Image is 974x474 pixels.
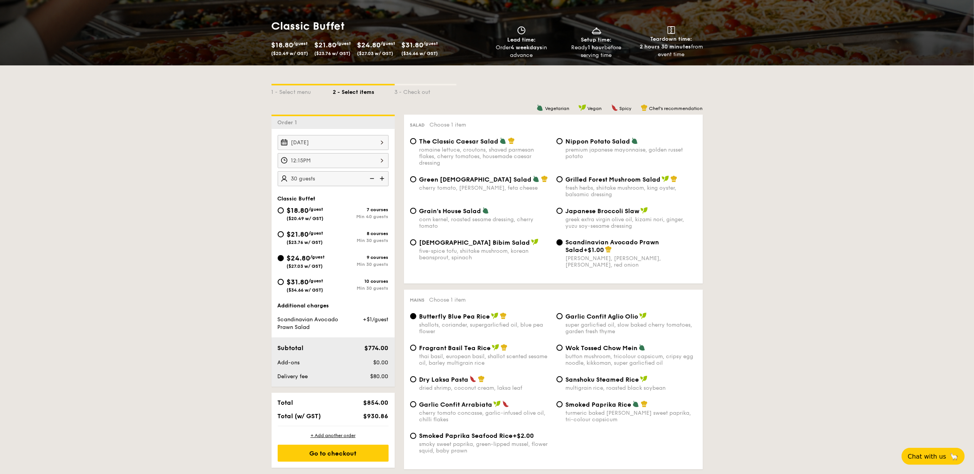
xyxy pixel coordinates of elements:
input: Japanese Broccoli Slawgreek extra virgin olive oil, kizami nori, ginger, yuzu soy-sesame dressing [557,208,563,214]
span: Spicy [620,106,632,111]
input: $24.80/guest($27.03 w/ GST)9 coursesMin 30 guests [278,255,284,261]
span: Setup time: [581,37,612,43]
div: [PERSON_NAME], [PERSON_NAME], [PERSON_NAME], red onion [566,255,697,268]
div: Min 30 guests [333,285,389,291]
span: Delivery fee [278,373,308,380]
span: $31.80 [287,278,309,286]
span: ($34.66 w/ GST) [287,287,324,293]
input: The Classic Caesar Saladromaine lettuce, croutons, shaved parmesan flakes, cherry tomatoes, house... [410,138,416,144]
span: /guest [337,41,351,46]
span: Green [DEMOGRAPHIC_DATA] Salad [419,176,532,183]
input: Butterfly Blue Pea Riceshallots, coriander, supergarlicfied oil, blue pea flower [410,313,416,319]
div: button mushroom, tricolour capsicum, cripsy egg noodle, kikkoman, super garlicfied oil [566,353,697,366]
div: 10 courses [333,279,389,284]
span: Mains [410,297,425,303]
span: Choose 1 item [430,122,466,128]
span: /guest [310,254,325,260]
img: icon-vegan.f8ff3823.svg [640,207,648,214]
span: $854.00 [363,399,388,406]
div: 2 - Select items [333,85,395,96]
img: icon-chef-hat.a58ddaea.svg [508,137,515,144]
span: ($23.76 w/ GST) [315,51,351,56]
span: $24.80 [287,254,310,262]
img: icon-chef-hat.a58ddaea.svg [501,344,508,351]
span: /guest [381,41,396,46]
span: $18.80 [272,41,293,49]
span: Smoked Paprika Rice [566,401,632,408]
span: $21.80 [315,41,337,49]
div: Min 30 guests [333,262,389,267]
img: icon-vegan.f8ff3823.svg [578,104,586,111]
div: greek extra virgin olive oil, kizami nori, ginger, yuzu soy-sesame dressing [566,216,697,229]
h1: Classic Buffet [272,19,484,33]
strong: 4 weekdays [511,44,542,51]
img: icon-vegetarian.fe4039eb.svg [500,137,506,144]
span: Nippon Potato Salad [566,138,630,145]
img: icon-vegetarian.fe4039eb.svg [536,104,543,111]
div: five-spice tofu, shiitake mushroom, korean beansprout, spinach [419,248,550,261]
span: Wok Tossed Chow Mein [566,344,638,352]
span: Chef's recommendation [649,106,703,111]
span: Smoked Paprika Seafood Rice [419,432,513,439]
span: Order 1 [278,119,300,126]
span: /guest [424,41,438,46]
span: 🦙 [949,452,959,461]
strong: 1 hour [588,44,605,51]
img: icon-vegetarian.fe4039eb.svg [632,401,639,407]
span: Grilled Forest Mushroom Salad [566,176,661,183]
span: ($27.03 w/ GST) [287,264,323,269]
span: Scandinavian Avocado Prawn Salad [278,316,339,330]
span: Choose 1 item [429,297,466,303]
input: Green [DEMOGRAPHIC_DATA] Saladcherry tomato, [PERSON_NAME], feta cheese [410,176,416,182]
img: icon-spicy.37a8142b.svg [502,401,509,407]
div: corn kernel, roasted sesame dressing, cherry tomato [419,216,550,229]
div: Min 30 guests [333,238,389,243]
span: The Classic Caesar Salad [419,138,499,145]
div: fresh herbs, shiitake mushroom, king oyster, balsamic dressing [566,185,697,198]
input: Wok Tossed Chow Meinbutton mushroom, tricolour capsicum, cripsy egg noodle, kikkoman, super garli... [557,345,563,351]
span: Total (w/ GST) [278,412,321,420]
img: icon-vegetarian.fe4039eb.svg [482,207,489,214]
span: Vegetarian [545,106,569,111]
div: Go to checkout [278,445,389,462]
img: icon-vegetarian.fe4039eb.svg [533,175,540,182]
span: Add-ons [278,359,300,366]
span: Garlic Confit Arrabiata [419,401,493,408]
div: + Add another order [278,432,389,439]
img: icon-spicy.37a8142b.svg [469,376,476,382]
span: $21.80 [287,230,309,239]
img: icon-chef-hat.a58ddaea.svg [500,312,507,319]
span: Teardown time: [650,36,692,42]
span: $80.00 [370,373,388,380]
img: icon-vegan.f8ff3823.svg [531,239,539,245]
span: /guest [309,278,324,284]
span: $24.80 [357,41,381,49]
input: [DEMOGRAPHIC_DATA] Bibim Saladfive-spice tofu, shiitake mushroom, korean beansprout, spinach [410,239,416,245]
div: shallots, coriander, supergarlicfied oil, blue pea flower [419,322,550,335]
span: +$1.00 [584,246,604,254]
span: [DEMOGRAPHIC_DATA] Bibim Salad [419,239,530,246]
div: thai basil, european basil, shallot scented sesame oil, barley multigrain rice [419,353,550,366]
span: $0.00 [373,359,388,366]
div: smoky sweet paprika, green-lipped mussel, flower squid, baby prawn [419,441,550,454]
div: super garlicfied oil, slow baked cherry tomatoes, garden fresh thyme [566,322,697,335]
input: Garlic Confit Arrabiatacherry tomato concasse, garlic-infused olive oil, chilli flakes [410,401,416,407]
span: Salad [410,122,425,128]
input: Dry Laksa Pastadried shrimp, coconut cream, laksa leaf [410,376,416,382]
img: icon-teardown.65201eee.svg [667,26,675,34]
div: cherry tomato concasse, garlic-infused olive oil, chilli flakes [419,410,550,423]
img: icon-vegan.f8ff3823.svg [493,401,501,407]
span: Garlic Confit Aglio Olio [566,313,639,320]
img: icon-vegan.f8ff3823.svg [662,175,669,182]
div: Min 40 guests [333,214,389,219]
span: ($34.66 w/ GST) [402,51,438,56]
span: $930.86 [363,412,388,420]
img: icon-chef-hat.a58ddaea.svg [605,246,612,253]
img: icon-vegan.f8ff3823.svg [492,344,500,351]
div: from event time [637,43,706,58]
strong: 2 hours 30 minutes [640,43,691,50]
span: Classic Buffet [278,195,316,202]
div: premium japanese mayonnaise, golden russet potato [566,147,697,160]
span: Chat with us [908,453,946,460]
span: /guest [293,41,308,46]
